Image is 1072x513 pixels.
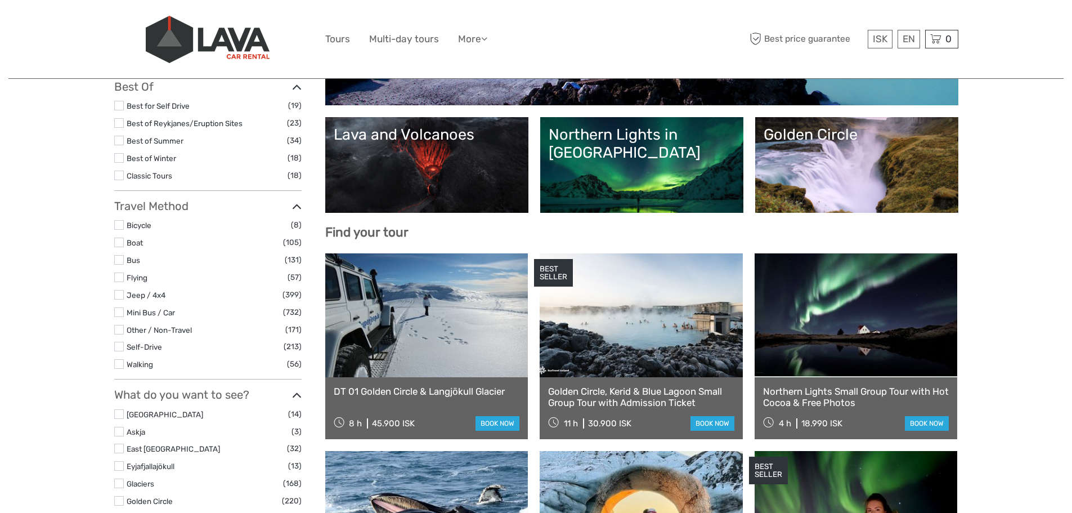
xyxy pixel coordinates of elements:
[114,199,302,213] h3: Travel Method
[873,33,887,44] span: ISK
[127,101,190,110] a: Best for Self Drive
[325,225,409,240] b: Find your tour
[372,418,415,429] div: 45.900 ISK
[127,119,243,128] a: Best of Reykjanes/Eruption Sites
[114,80,302,93] h3: Best Of
[127,273,147,282] a: Flying
[288,460,302,472] span: (13)
[285,323,302,336] span: (171)
[690,416,734,431] a: book now
[905,416,949,431] a: book now
[763,386,949,409] a: Northern Lights Small Group Tour with Hot Cocoa & Free Photos
[114,388,302,402] h3: What do you want to see?
[127,342,162,351] a: Self-Drive
[127,427,145,436] a: Askja
[548,386,734,409] a: Golden Circle, Kerid & Blue Lagoon Small Group Tour with Admission Ticket
[284,340,302,353] span: (213)
[127,136,183,145] a: Best of Summer
[476,416,519,431] a: book now
[127,325,192,334] a: Other / Non-Travel
[127,308,175,317] a: Mini Bus / Car
[146,16,270,63] img: 523-13fdf7b0-e410-4b32-8dc9-7907fc8d33f7_logo_big.jpg
[127,444,220,453] a: East [GEOGRAPHIC_DATA]
[349,418,362,429] span: 8 h
[287,358,302,371] span: (56)
[283,306,302,319] span: (732)
[287,117,302,130] span: (23)
[749,457,788,485] div: BEST SELLER
[127,238,143,247] a: Boat
[458,31,487,47] a: More
[127,479,154,488] a: Glaciers
[334,126,520,144] div: Lava and Volcanoes
[779,418,791,429] span: 4 h
[549,126,735,162] div: Northern Lights in [GEOGRAPHIC_DATA]
[127,360,153,369] a: Walking
[534,259,573,287] div: BEST SELLER
[288,169,302,182] span: (18)
[288,99,302,112] span: (19)
[764,126,950,204] a: Golden Circle
[291,218,302,231] span: (8)
[549,126,735,204] a: Northern Lights in [GEOGRAPHIC_DATA]
[898,30,920,48] div: EN
[288,408,302,421] span: (14)
[127,154,176,163] a: Best of Winter
[127,462,174,471] a: Eyjafjallajökull
[291,425,302,438] span: (3)
[801,418,842,429] div: 18.990 ISK
[334,386,520,397] a: DT 01 Golden Circle & Langjökull Glacier
[287,442,302,455] span: (32)
[369,31,439,47] a: Multi-day tours
[127,497,173,506] a: Golden Circle
[564,418,578,429] span: 11 h
[283,236,302,249] span: (105)
[282,494,302,507] span: (220)
[285,253,302,266] span: (131)
[588,418,631,429] div: 30.900 ISK
[127,410,203,419] a: [GEOGRAPHIC_DATA]
[127,291,165,300] a: Jeep / 4x4
[127,171,172,180] a: Classic Tours
[288,271,302,284] span: (57)
[747,30,865,48] span: Best price guarantee
[127,221,151,230] a: Bicycle
[764,126,950,144] div: Golden Circle
[944,33,953,44] span: 0
[334,126,520,204] a: Lava and Volcanoes
[127,256,140,265] a: Bus
[282,288,302,301] span: (399)
[283,477,302,490] span: (168)
[287,134,302,147] span: (34)
[288,151,302,164] span: (18)
[325,31,350,47] a: Tours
